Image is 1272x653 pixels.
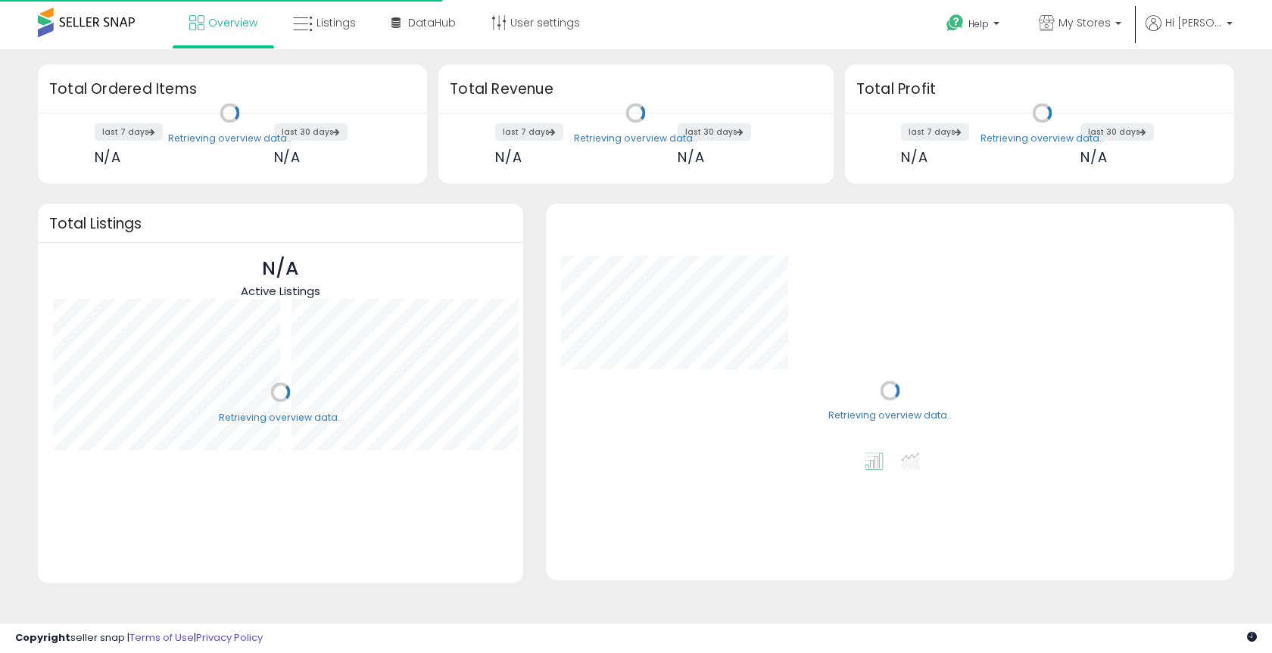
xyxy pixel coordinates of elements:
[208,15,257,30] span: Overview
[980,132,1104,145] div: Retrieving overview data..
[934,2,1015,49] a: Help
[1165,15,1222,30] span: Hi [PERSON_NAME]
[168,132,291,145] div: Retrieving overview data..
[15,630,70,645] strong: Copyright
[316,15,356,30] span: Listings
[219,411,342,424] div: Retrieving overview data..
[196,630,263,645] a: Privacy Policy
[1058,15,1111,30] span: My Stores
[408,15,456,30] span: DataHub
[1146,15,1233,49] a: Hi [PERSON_NAME]
[968,17,989,30] span: Help
[946,14,965,33] i: Get Help
[828,409,952,423] div: Retrieving overview data..
[129,630,194,645] a: Terms of Use
[15,631,263,645] div: seller snap | |
[574,132,697,145] div: Retrieving overview data..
